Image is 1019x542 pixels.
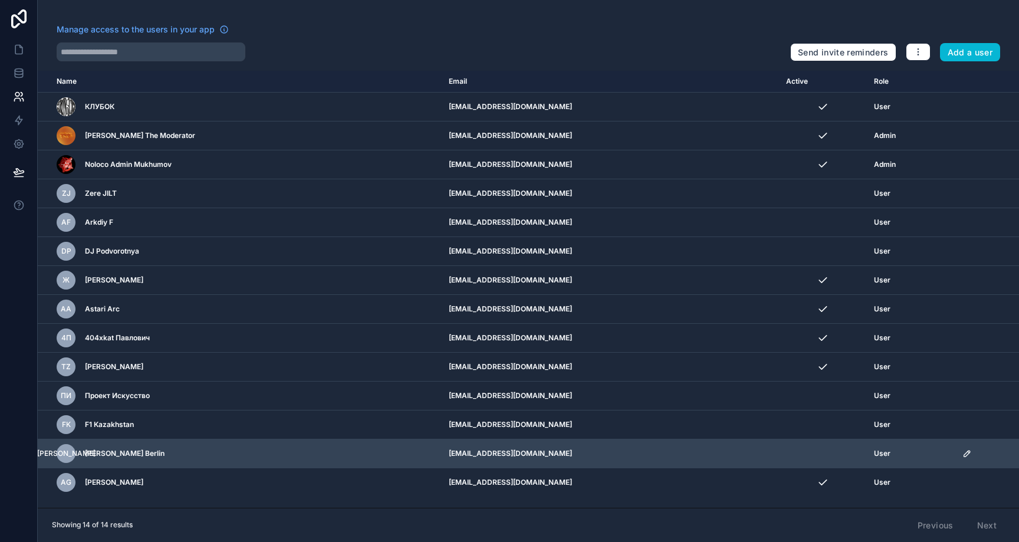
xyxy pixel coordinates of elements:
span: [PERSON_NAME] Berlin [85,449,165,458]
td: [EMAIL_ADDRESS][DOMAIN_NAME] [442,150,779,179]
span: User [874,391,890,400]
span: User [874,102,890,111]
td: [EMAIL_ADDRESS][DOMAIN_NAME] [442,121,779,150]
span: ZJ [62,189,71,198]
th: Email [442,71,779,93]
td: [EMAIL_ADDRESS][DOMAIN_NAME] [442,237,779,266]
span: User [874,362,890,372]
span: AA [61,304,71,314]
span: Admin [874,131,896,140]
span: [PERSON_NAME] The Moderator [85,131,195,140]
div: scrollable content [38,71,1019,508]
td: [EMAIL_ADDRESS][DOMAIN_NAME] [442,410,779,439]
button: Add a user [940,43,1001,62]
span: КЛУБОК [85,102,114,111]
span: Noloco Admin Mukhumov [85,160,172,169]
span: TZ [61,362,71,372]
span: User [874,247,890,256]
button: Send invite reminders [790,43,896,62]
a: Manage access to the users in your app [57,24,229,35]
span: Проект Искусство [85,391,150,400]
th: Name [38,71,442,93]
td: [EMAIL_ADDRESS][DOMAIN_NAME] [442,468,779,497]
th: Role [867,71,955,93]
th: Active [779,71,867,93]
span: FK [62,420,71,429]
td: [EMAIL_ADDRESS][DOMAIN_NAME] [442,208,779,237]
span: User [874,449,890,458]
span: Manage access to the users in your app [57,24,215,35]
span: User [874,478,890,487]
td: [EMAIL_ADDRESS][DOMAIN_NAME] [442,295,779,324]
span: AF [61,218,71,227]
span: Arkdiy F [85,218,113,227]
span: F1 Kazakhstan [85,420,134,429]
span: Zere JILT [85,189,117,198]
span: 4П [61,333,71,343]
span: User [874,189,890,198]
span: AG [61,478,71,487]
span: ПИ [61,391,71,400]
td: [EMAIL_ADDRESS][DOMAIN_NAME] [442,93,779,121]
span: 404xkat Павлович [85,333,150,343]
span: Ж [63,275,70,285]
td: [EMAIL_ADDRESS][DOMAIN_NAME] [442,179,779,208]
td: [EMAIL_ADDRESS][DOMAIN_NAME] [442,382,779,410]
span: Admin [874,160,896,169]
span: DP [61,247,71,256]
span: User [874,275,890,285]
span: User [874,333,890,343]
span: [PERSON_NAME] [85,275,143,285]
td: [EMAIL_ADDRESS][DOMAIN_NAME] [442,324,779,353]
span: DJ Podvorotnya [85,247,139,256]
span: Astari Arc [85,304,120,314]
span: [PERSON_NAME] [85,478,143,487]
span: [PERSON_NAME] [37,449,96,458]
td: [EMAIL_ADDRESS][DOMAIN_NAME] [442,439,779,468]
span: User [874,420,890,429]
span: Showing 14 of 14 results [52,520,133,530]
span: User [874,218,890,227]
td: [EMAIL_ADDRESS][DOMAIN_NAME] [442,266,779,295]
span: [PERSON_NAME] [85,362,143,372]
span: User [874,304,890,314]
td: [EMAIL_ADDRESS][DOMAIN_NAME] [442,353,779,382]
